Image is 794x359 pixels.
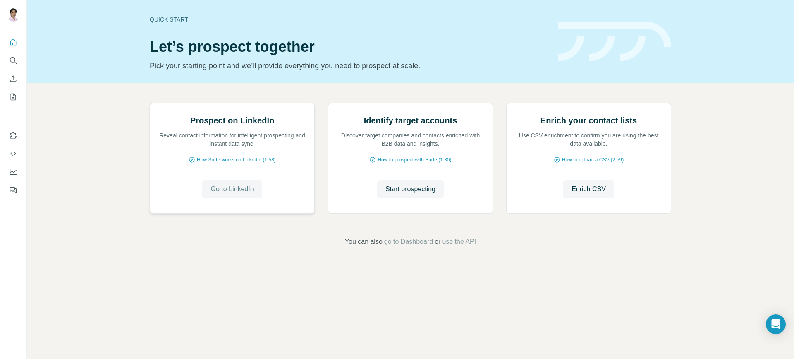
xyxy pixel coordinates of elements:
span: or [435,237,440,247]
span: How Surfe works on LinkedIn (1:58) [197,156,276,164]
span: Enrich CSV [572,184,606,194]
button: Search [7,53,20,68]
button: Feedback [7,183,20,198]
h1: Let’s prospect together [150,39,548,55]
button: Dashboard [7,164,20,179]
button: use the API [442,237,476,247]
span: Go to LinkedIn [210,184,254,194]
button: Use Surfe API [7,146,20,161]
img: Avatar [7,8,20,22]
h2: Enrich your contact lists [540,115,637,126]
span: You can also [345,237,383,247]
span: Start prospecting [385,184,435,194]
img: banner [558,22,671,62]
span: How to prospect with Surfe (1:30) [378,156,451,164]
p: Discover target companies and contacts enriched with B2B data and insights. [337,131,484,148]
span: How to upload a CSV (2:59) [562,156,624,164]
button: Use Surfe on LinkedIn [7,128,20,143]
button: Go to LinkedIn [202,180,262,198]
button: My lists [7,89,20,104]
div: Open Intercom Messenger [766,314,786,334]
p: Pick your starting point and we’ll provide everything you need to prospect at scale. [150,60,548,72]
h2: Prospect on LinkedIn [190,115,274,126]
div: Quick start [150,15,548,24]
button: Enrich CSV [7,71,20,86]
button: go to Dashboard [384,237,433,247]
p: Reveal contact information for intelligent prospecting and instant data sync. [158,131,306,148]
button: Enrich CSV [563,180,614,198]
p: Use CSV enrichment to confirm you are using the best data available. [515,131,662,148]
h2: Identify target accounts [364,115,457,126]
button: Quick start [7,35,20,50]
button: Start prospecting [377,180,444,198]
